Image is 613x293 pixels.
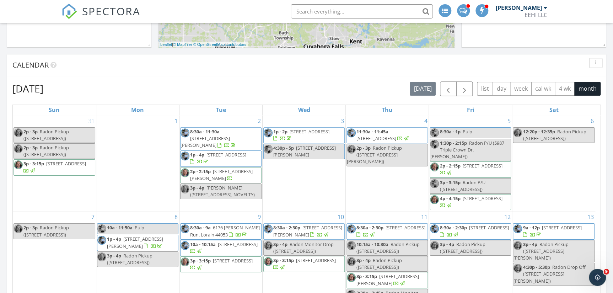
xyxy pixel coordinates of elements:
td: Go to September 2, 2025 [179,115,262,211]
span: [PERSON_NAME] ([STREET_ADDRESS], NOVELTY) [190,185,255,198]
img: 1728409086933322851976086765168.jpg [264,241,273,250]
span: [STREET_ADDRESS][PERSON_NAME] [273,224,342,238]
div: No problem!! I appreciate your patience while we await further updates!! 🤗 [11,198,111,219]
button: Previous month [440,81,457,96]
a: 8:30a - 9a 6176 [PERSON_NAME] Run, Lorain 44053 [190,224,260,238]
button: Start recording [45,233,51,239]
span: 1:30p - 2:15p [440,140,467,146]
span: [STREET_ADDRESS] [386,224,425,231]
div: Ali says… [6,194,136,229]
span: Pulp [462,128,472,135]
span: [STREET_ADDRESS][PERSON_NAME] [181,135,230,148]
span: 2p - 3p [356,145,371,151]
a: 8:30a - 2:30p [STREET_ADDRESS] [356,224,425,238]
span: 8:30a - 2:30p [273,224,300,231]
a: 2p - 2:15p [STREET_ADDRESS] [440,163,502,176]
a: 11:30a - 11:45a [STREET_ADDRESS] [356,128,410,142]
a: 8:30a - 2:30p [STREET_ADDRESS] [440,224,509,238]
img: img_5211.jpg [347,241,356,250]
span: 3p - 3:15p [23,160,44,167]
img: 1728409086933322851976086765168.jpg [14,224,23,233]
a: Go to September 13, 2025 [586,211,595,223]
a: 8:30a - 11:30a [STREET_ADDRESS][PERSON_NAME] [180,127,262,150]
a: 3p - 3:15p [STREET_ADDRESS] [23,160,86,174]
a: Go to September 7, 2025 [90,211,96,223]
img: 1728409086933322851976086765168.jpg [430,241,439,250]
button: Next month [456,81,473,96]
span: 8:30a - 2:30p [440,224,467,231]
span: [STREET_ADDRESS] [462,195,502,202]
a: 2p - 2:15p [STREET_ADDRESS] [430,161,511,177]
span: 10a - 11:50a [107,224,133,231]
span: 4:30p - 5p [273,145,294,151]
a: 11:30a - 11:45a [STREET_ADDRESS] [346,127,428,143]
img: 1728409086933322851976086765168.jpg [181,185,189,193]
span: Radon P/U (5987 Triple Crown Dr, [PERSON_NAME]) [430,140,504,160]
img: 1728409086933322851976086765168.jpg [513,264,522,273]
td: Go to September 4, 2025 [346,115,429,211]
span: 8:30a - 2:30p [356,224,383,231]
a: 8:30a - 9a 6176 [PERSON_NAME] Run, Lorain 44053 [180,223,262,239]
a: Go to September 4, 2025 [423,115,429,127]
img: 1728409086933322851976086765168.jpg [347,273,356,282]
img: 1728409086933322851976086765168.jpg [97,252,106,261]
span: [STREET_ADDRESS][PERSON_NAME] [107,236,163,249]
img: img_5211.jpg [181,128,189,137]
a: 8:30a - 2:30p [STREET_ADDRESS][PERSON_NAME] [263,223,345,239]
span: 1p - 4p [190,151,204,158]
span: Radon Pickup ([STREET_ADDRESS]) [23,224,69,238]
span: 3p - 4p [107,252,121,259]
a: Go to September 8, 2025 [173,211,179,223]
a: 10a - 10:15a [STREET_ADDRESS] [190,241,258,254]
a: Go to August 31, 2025 [87,115,96,127]
span: Radon Drop Off ([STREET_ADDRESS][PERSON_NAME]) [513,264,585,284]
div: Thank you, I appreciate the continued follow through and communication [26,166,136,188]
a: Leaflet [160,42,172,47]
img: Profile image for Ali [20,4,32,15]
span: Radon Pickup ([STREET_ADDRESS]) [23,128,69,142]
div: Thank you, I appreciate the continued follow through and communication [31,170,131,184]
span: 3p - 3:15p [356,273,377,279]
div: Brett says… [6,166,136,194]
a: SPECTORA [61,10,140,25]
a: 4p - 4:15p [STREET_ADDRESS] [440,195,502,208]
span: 3p - 4p [190,185,204,191]
img: img_5211.jpg [264,128,273,137]
span: Radon Pickup ([STREET_ADDRESS]) [356,241,420,254]
button: list [477,82,493,96]
a: Go to September 5, 2025 [506,115,512,127]
textarea: Message… [6,218,136,230]
a: 9a - 12p [STREET_ADDRESS] [523,224,581,238]
span: SPECTORA [82,4,140,18]
span: 1p - 2p [273,128,287,135]
span: 3p - 3:15p [273,257,294,263]
td: Go to September 5, 2025 [429,115,512,211]
img: 1728409086933322851976086765168.jpg [14,144,23,153]
span: Radon Monitor Drop ([STREET_ADDRESS]) [273,241,334,254]
span: 2p - 2:15p [190,168,211,175]
span: Radon Pickup ([STREET_ADDRESS]) [107,252,152,266]
img: 1728409086933322851976086765168.jpg [430,195,439,204]
a: Wednesday [296,105,311,115]
button: 4 wk [555,82,575,96]
a: Saturday [548,105,560,115]
span: 4p - 4:15p [440,195,460,202]
span: [STREET_ADDRESS] [356,135,396,142]
a: 1p - 2p [STREET_ADDRESS] [263,127,345,143]
button: day [493,82,510,96]
td: Go to September 1, 2025 [96,115,179,211]
img: img_5211.jpg [181,224,189,233]
div: [PERSON_NAME] [496,4,542,11]
span: [STREET_ADDRESS] [206,151,246,158]
span: 1p - 4p [107,236,121,242]
a: 10a - 10:15a [STREET_ADDRESS] [180,240,262,256]
img: img_5211.jpg [513,224,522,233]
span: [STREET_ADDRESS] [542,224,581,231]
a: Tuesday [214,105,227,115]
a: 2p - 2:15p [STREET_ADDRESS][PERSON_NAME] [190,168,253,181]
p: Active in the last 15m [34,9,85,16]
span: [STREET_ADDRESS][PERSON_NAME] [273,145,336,158]
span: Radon Pickup ([STREET_ADDRESS]) [23,144,69,158]
span: 8:30a - 1p [440,128,460,135]
img: img_5211.jpg [97,224,106,233]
